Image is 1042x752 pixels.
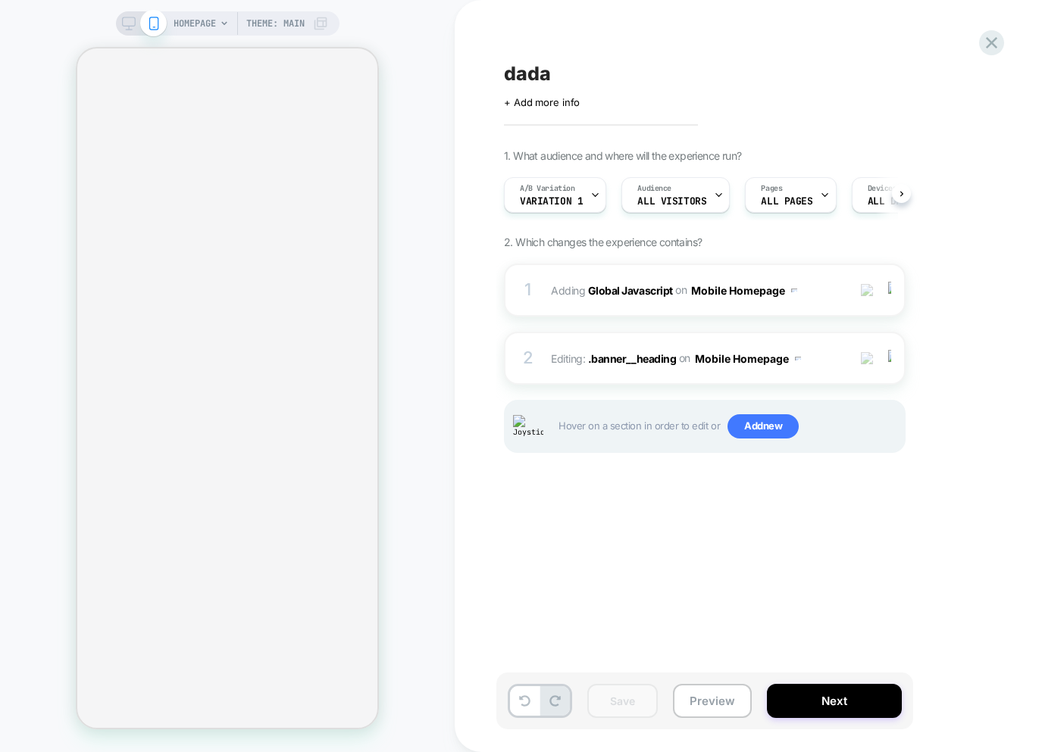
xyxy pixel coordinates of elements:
span: dada [504,62,551,85]
button: Mobile Homepage [691,279,797,301]
button: Next [767,684,902,718]
img: crossed eye [861,352,874,365]
span: Theme: MAIN [246,11,305,36]
img: down arrow [795,357,801,360]
img: close [888,350,891,367]
span: Devices [868,183,897,194]
span: 1. What audience and where will the experience run? [504,149,741,162]
span: A/B Variation [520,183,575,194]
span: 2. Which changes the experience contains? [504,236,702,248]
div: 1 [521,275,536,305]
span: on [679,348,690,367]
button: Preview [673,684,752,718]
span: Hover on a section in order to edit or [559,414,896,438]
img: down arrow [791,289,797,292]
span: Editing : [551,348,840,370]
span: ALL PAGES [761,196,812,207]
button: Save [587,684,658,718]
img: close [888,282,891,298]
span: Add new [728,414,799,438]
span: Variation 1 [520,196,583,207]
span: Pages [761,183,782,194]
img: Joystick [513,415,543,438]
span: All Visitors [637,196,706,207]
span: .banner__heading [588,351,676,364]
button: Mobile Homepage [695,348,801,370]
div: 2 [521,343,536,373]
span: Adding [551,279,840,301]
span: on [675,280,687,299]
b: Global Javascript [588,283,673,296]
span: ALL DEVICES [868,196,931,207]
span: HOMEPAGE [174,11,216,36]
span: Audience [637,183,671,194]
span: + Add more info [504,96,580,108]
img: crossed eye [861,284,874,297]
